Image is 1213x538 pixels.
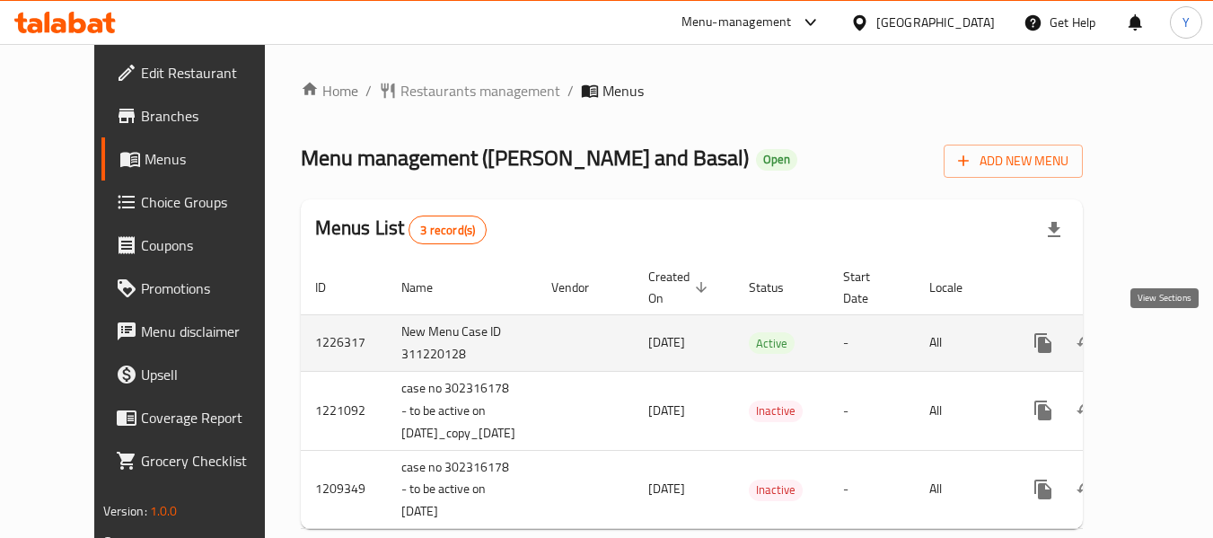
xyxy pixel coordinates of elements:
[602,80,644,101] span: Menus
[749,401,803,421] span: Inactive
[101,310,297,353] a: Menu disclaimer
[387,371,537,450] td: case no 302316178 - to be active on [DATE]_copy_[DATE]
[915,371,1007,450] td: All
[387,450,537,529] td: case no 302316178 - to be active on [DATE]
[301,80,1084,101] nav: breadcrumb
[756,152,797,167] span: Open
[681,12,792,33] div: Menu-management
[141,234,283,256] span: Coupons
[101,51,297,94] a: Edit Restaurant
[958,150,1068,172] span: Add New Menu
[749,333,795,354] span: Active
[944,145,1083,178] button: Add New Menu
[756,149,797,171] div: Open
[141,105,283,127] span: Branches
[843,266,893,309] span: Start Date
[103,499,147,523] span: Version:
[567,80,574,101] li: /
[315,215,487,244] h2: Menus List
[915,450,1007,529] td: All
[101,353,297,396] a: Upsell
[101,267,297,310] a: Promotions
[1022,322,1065,365] button: more
[301,80,358,101] a: Home
[1033,208,1076,251] div: Export file
[929,277,986,298] span: Locale
[1065,468,1108,511] button: Change Status
[400,80,560,101] span: Restaurants management
[749,332,795,354] div: Active
[1065,322,1108,365] button: Change Status
[141,321,283,342] span: Menu disclaimer
[401,277,456,298] span: Name
[409,216,487,244] div: Total records count
[749,480,803,500] span: Inactive
[749,277,807,298] span: Status
[648,266,713,309] span: Created On
[141,191,283,213] span: Choice Groups
[829,371,915,450] td: -
[387,314,537,371] td: New Menu Case ID 311220128
[648,331,685,354] span: [DATE]
[301,371,387,450] td: 1221092
[829,314,915,371] td: -
[379,80,560,101] a: Restaurants management
[365,80,372,101] li: /
[150,499,178,523] span: 1.0.0
[145,148,283,170] span: Menus
[101,396,297,439] a: Coverage Report
[101,181,297,224] a: Choice Groups
[1182,13,1190,32] span: Y
[141,407,283,428] span: Coverage Report
[101,137,297,181] a: Menus
[1065,389,1108,432] button: Change Status
[1007,260,1209,315] th: Actions
[551,277,612,298] span: Vendor
[301,137,749,178] span: Menu management ( [PERSON_NAME] and Basal )
[101,439,297,482] a: Grocery Checklist
[141,278,283,299] span: Promotions
[101,94,297,137] a: Branches
[648,477,685,500] span: [DATE]
[301,450,387,529] td: 1209349
[1022,389,1065,432] button: more
[101,224,297,267] a: Coupons
[749,480,803,501] div: Inactive
[141,450,283,472] span: Grocery Checklist
[1022,468,1065,511] button: more
[648,399,685,422] span: [DATE]
[876,13,995,32] div: [GEOGRAPHIC_DATA]
[829,450,915,529] td: -
[409,222,486,239] span: 3 record(s)
[749,401,803,422] div: Inactive
[301,260,1209,530] table: enhanced table
[141,62,283,84] span: Edit Restaurant
[315,277,349,298] span: ID
[915,314,1007,371] td: All
[141,364,283,385] span: Upsell
[301,314,387,371] td: 1226317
